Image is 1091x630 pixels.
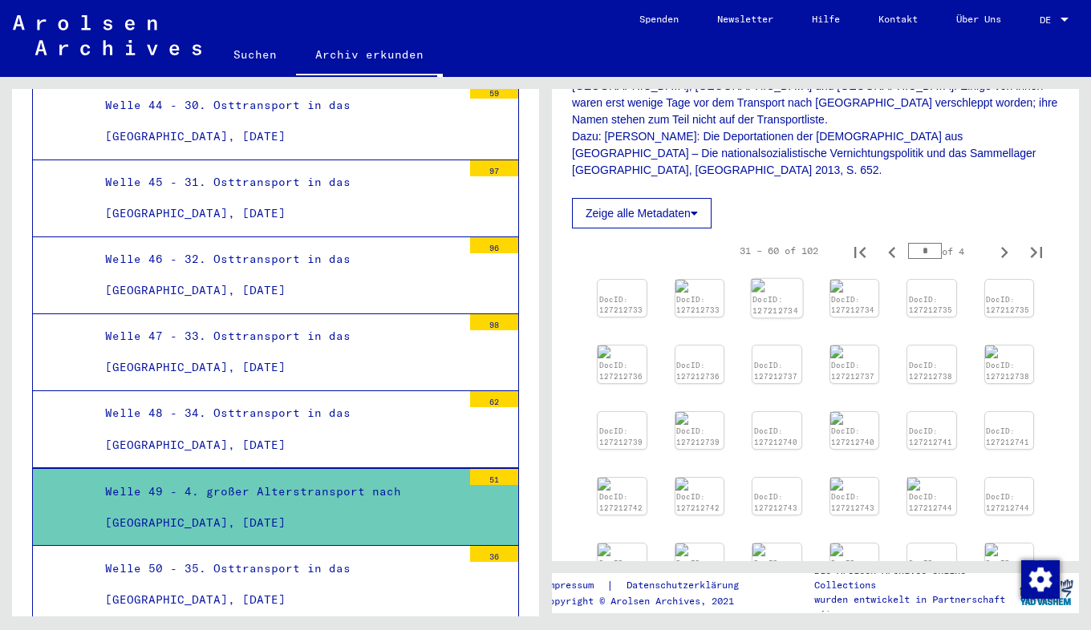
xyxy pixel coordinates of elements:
a: DocID: 127212746 [754,559,797,579]
a: DocID: 127212747 [986,559,1029,579]
img: 002.jpg [675,412,724,425]
a: DocID: 127212739 [599,426,643,446]
a: Impressum [543,577,606,594]
a: DocID: 127212735 [986,295,1029,315]
div: 51 [470,469,518,485]
button: Previous page [876,235,908,267]
img: 001.jpg [598,478,647,491]
a: DocID: 127212744 [986,492,1029,512]
p: Die Arolsen Archives Online-Collections [814,563,1013,592]
img: 001.jpg [752,543,801,556]
a: DocID: 127212741 [909,426,952,446]
img: 002.jpg [830,412,879,425]
button: Last page [1020,235,1052,267]
img: 001.jpg [598,345,647,358]
img: 002.jpg [985,345,1034,358]
a: DocID: 127212742 [599,492,643,512]
div: 62 [470,391,518,407]
a: DocID: 127212736 [676,361,720,381]
a: DocID: 127212733 [676,295,720,315]
a: Archiv erkunden [296,35,443,77]
div: | [543,577,758,594]
div: Welle 44 - 30. Osttransport in das [GEOGRAPHIC_DATA], [DATE] [93,90,462,152]
a: DocID: 127212734 [752,295,798,316]
img: 002.jpg [675,280,724,293]
a: DocID: 127212745 [676,559,720,579]
a: DocID: 127212744 [909,492,952,512]
div: of 4 [908,244,988,259]
a: Suchen [214,35,296,74]
img: Zustimmung ändern [1021,560,1060,599]
a: Datenschutzerklärung [614,577,758,594]
a: DocID: 127212737 [831,361,874,381]
a: DocID: 127212738 [909,361,952,381]
p: wurden entwickelt in Partnerschaft mit [814,592,1013,621]
div: Welle 50 - 35. Osttransport in das [GEOGRAPHIC_DATA], [DATE] [93,553,462,616]
img: 001.jpg [751,279,802,293]
a: DocID: 127212738 [986,361,1029,381]
img: Arolsen_neg.svg [13,15,201,55]
img: 002.jpg [675,478,724,491]
button: Zeige alle Metadaten [572,198,712,228]
img: 002.jpg [830,478,879,491]
img: 002.jpg [830,543,879,556]
a: DocID: 127212745 [599,559,643,579]
img: 002.jpg [985,543,1034,556]
div: 97 [470,160,518,176]
a: DocID: 127212735 [909,295,952,315]
a: DocID: 127212743 [754,492,797,512]
a: DocID: 127212746 [831,559,874,579]
a: DocID: 127212733 [599,295,643,315]
img: 002.jpg [675,543,724,556]
button: Next page [988,235,1020,267]
img: 002.jpg [830,280,879,293]
a: DocID: 127212740 [754,426,797,446]
a: DocID: 127212747 [909,559,952,579]
a: DocID: 127212740 [831,426,874,446]
a: DocID: 127212739 [676,426,720,446]
div: 96 [470,237,518,253]
a: DocID: 127212734 [831,295,874,315]
a: DocID: 127212741 [986,426,1029,446]
img: yv_logo.png [1016,572,1077,612]
a: DocID: 127212737 [754,361,797,381]
img: 001.jpg [907,478,956,491]
div: Welle 47 - 33. Osttransport in das [GEOGRAPHIC_DATA], [DATE] [93,321,462,383]
div: 31 – 60 of 102 [740,244,818,258]
a: DocID: 127212736 [599,361,643,381]
span: DE [1040,14,1057,26]
div: 36 [470,546,518,562]
a: DocID: 127212743 [831,492,874,512]
img: 002.jpg [830,345,879,358]
div: 98 [470,314,518,330]
div: Welle 46 - 32. Osttransport in das [GEOGRAPHIC_DATA], [DATE] [93,244,462,306]
div: Welle 48 - 34. Osttransport in das [GEOGRAPHIC_DATA], [DATE] [93,398,462,460]
img: 001.jpg [598,543,647,556]
div: Welle 45 - 31. Osttransport in das [GEOGRAPHIC_DATA], [DATE] [93,167,462,229]
div: 59 [470,83,518,99]
button: First page [844,235,876,267]
p: Copyright © Arolsen Archives, 2021 [543,594,758,608]
div: Welle 49 - 4. großer Alterstransport nach [GEOGRAPHIC_DATA], [DATE] [93,476,462,539]
a: DocID: 127212742 [676,492,720,512]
